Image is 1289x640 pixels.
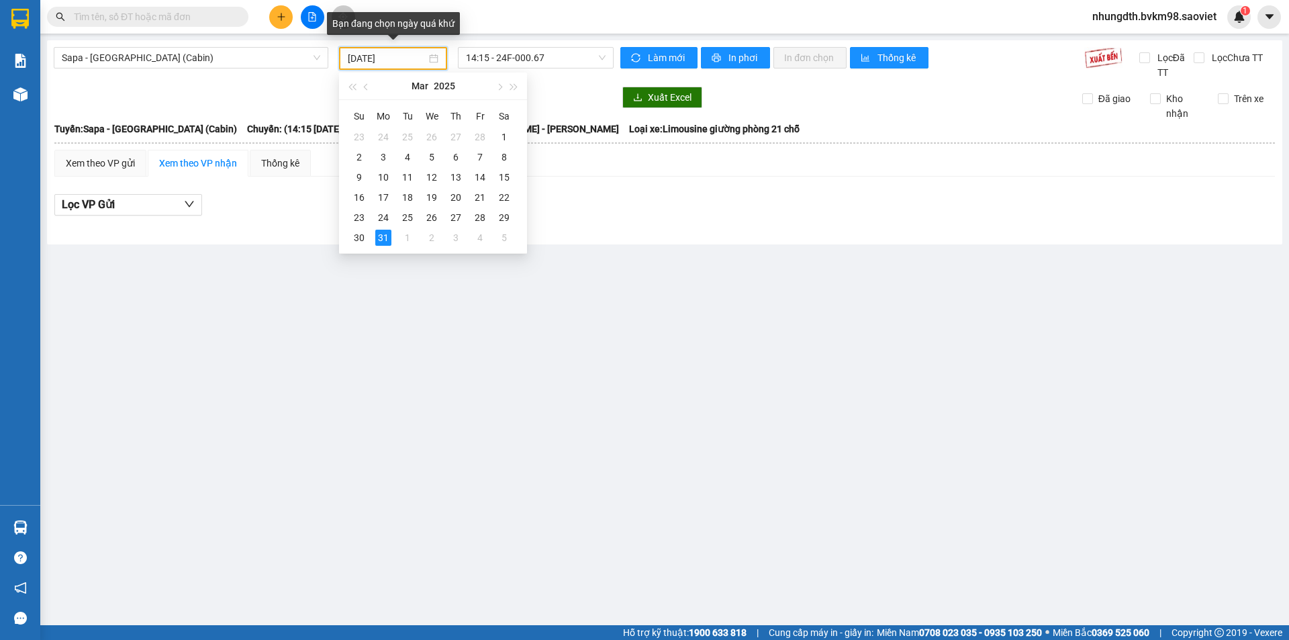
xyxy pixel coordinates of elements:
div: 23 [351,129,367,145]
span: | [1159,625,1161,640]
div: 26 [424,210,440,226]
div: 24 [375,210,391,226]
div: Xem theo VP gửi [66,156,135,171]
span: Lọc VP Gửi [62,196,115,213]
div: 20 [448,189,464,205]
button: aim [332,5,355,29]
th: Mo [371,105,395,127]
td: 2025-03-29 [492,208,516,228]
td: 2025-02-24 [371,127,395,147]
div: 15 [496,169,512,185]
div: 8 [496,149,512,165]
td: 2025-03-20 [444,187,468,208]
strong: 0708 023 035 - 0935 103 250 [919,627,1042,638]
div: 21 [472,189,488,205]
td: 2025-03-19 [420,187,444,208]
span: Tài xế: [PERSON_NAME] - [PERSON_NAME] [440,122,619,136]
img: warehouse-icon [13,520,28,535]
button: file-add [301,5,324,29]
td: 2025-02-25 [395,127,420,147]
td: 2025-03-17 [371,187,395,208]
td: 2025-03-01 [492,127,516,147]
span: nhungdth.bvkm98.saoviet [1082,8,1227,25]
div: 3 [375,149,391,165]
span: printer [712,53,723,64]
td: 2025-03-05 [420,147,444,167]
div: 25 [399,129,416,145]
span: Hỗ trợ kỹ thuật: [623,625,747,640]
td: 2025-03-03 [371,147,395,167]
td: 2025-04-04 [468,228,492,248]
th: Su [347,105,371,127]
span: 1 [1243,6,1247,15]
span: ⚪️ [1045,630,1049,635]
div: 27 [448,129,464,145]
th: We [420,105,444,127]
div: 2 [424,230,440,246]
span: search [56,12,65,21]
img: 9k= [1084,47,1123,68]
td: 2025-03-12 [420,167,444,187]
span: sync [631,53,642,64]
div: 22 [496,189,512,205]
td: 2025-03-09 [347,167,371,187]
span: caret-down [1263,11,1276,23]
span: down [184,199,195,210]
input: 31/03/2025 [348,51,426,66]
span: plus [277,12,286,21]
strong: 1900 633 818 [689,627,747,638]
td: 2025-02-26 [420,127,444,147]
button: caret-down [1257,5,1281,29]
div: 3 [448,230,464,246]
td: 2025-02-23 [347,127,371,147]
button: bar-chartThống kê [850,47,928,68]
div: 23 [351,210,367,226]
div: 18 [399,189,416,205]
td: 2025-03-11 [395,167,420,187]
div: 7 [472,149,488,165]
span: Thống kê [877,50,918,65]
span: Lọc Chưa TT [1206,50,1265,65]
div: 26 [424,129,440,145]
div: 13 [448,169,464,185]
span: Loại xe: Limousine giường phòng 21 chỗ [629,122,800,136]
td: 2025-03-27 [444,208,468,228]
div: 12 [424,169,440,185]
div: 31 [375,230,391,246]
div: 2 [351,149,367,165]
button: plus [269,5,293,29]
td: 2025-03-08 [492,147,516,167]
b: Tuyến: Sapa - [GEOGRAPHIC_DATA] (Cabin) [54,124,237,134]
span: Kho nhận [1161,91,1208,121]
span: Miền Nam [877,625,1042,640]
div: 5 [496,230,512,246]
td: 2025-03-22 [492,187,516,208]
span: | [757,625,759,640]
div: Thống kê [261,156,299,171]
td: 2025-03-13 [444,167,468,187]
div: 11 [399,169,416,185]
button: In đơn chọn [773,47,847,68]
span: Miền Bắc [1053,625,1149,640]
td: 2025-03-06 [444,147,468,167]
td: 2025-03-21 [468,187,492,208]
button: Lọc VP Gửi [54,194,202,216]
div: 25 [399,210,416,226]
img: icon-new-feature [1233,11,1245,23]
img: solution-icon [13,54,28,68]
th: Th [444,105,468,127]
td: 2025-03-14 [468,167,492,187]
td: 2025-04-02 [420,228,444,248]
div: 19 [424,189,440,205]
img: warehouse-icon [13,87,28,101]
input: Tìm tên, số ĐT hoặc mã đơn [74,9,232,24]
span: bar-chart [861,53,872,64]
span: In phơi [728,50,759,65]
th: Sa [492,105,516,127]
button: Mar [412,73,428,99]
span: Lọc Đã TT [1152,50,1194,80]
td: 2025-03-18 [395,187,420,208]
div: Xem theo VP nhận [159,156,237,171]
div: 28 [472,210,488,226]
td: 2025-03-28 [468,208,492,228]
